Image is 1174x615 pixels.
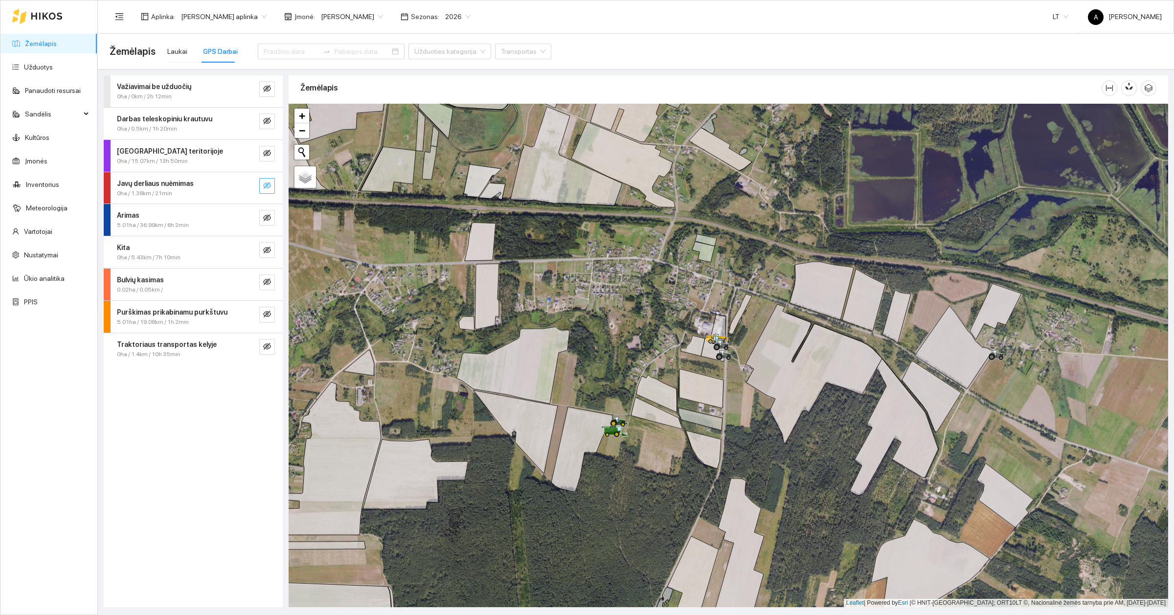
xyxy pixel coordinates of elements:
button: eye-invisible [259,307,275,322]
span: [PERSON_NAME] [1088,13,1162,21]
span: eye-invisible [263,149,271,159]
span: 0ha / 1.4km / 10h 35min [117,350,181,359]
a: Meteorologija [26,204,68,212]
span: Jerzy Gvozdovicz aplinka [181,9,267,24]
input: Pabaigos data [335,46,390,57]
button: eye-invisible [259,274,275,290]
button: Initiate a new search [294,145,309,159]
a: Žemėlapis [25,40,57,47]
div: | Powered by © HNIT-[GEOGRAPHIC_DATA]; ORT10LT ©, Nacionalinė žemės tarnyba prie AM, [DATE]-[DATE] [844,599,1168,607]
button: eye-invisible [259,178,275,194]
a: Nustatymai [24,251,58,259]
a: Panaudoti resursai [25,87,81,94]
strong: [GEOGRAPHIC_DATA] teritorijoje [117,147,223,155]
span: layout [141,13,149,21]
div: Važiavimai be užduočių0ha / 0km / 2h 12mineye-invisible [104,75,283,107]
a: Ūkio analitika [24,274,65,282]
span: 0ha / 0.5km / 1h 20min [117,124,177,134]
strong: Darbas teleskopiniu krautuvu [117,115,212,123]
span: LT [1053,9,1068,24]
button: column-width [1102,80,1117,96]
button: eye-invisible [259,210,275,226]
button: eye-invisible [259,242,275,258]
button: menu-fold [110,7,129,26]
button: eye-invisible [259,81,275,97]
span: eye-invisible [263,342,271,352]
button: eye-invisible [259,339,275,355]
div: Darbas teleskopiniu krautuvu0ha / 0.5km / 1h 20mineye-invisible [104,108,283,139]
div: Bulvių kasimas0.02ha / 0.05km /eye-invisible [104,269,283,300]
span: + [299,110,305,122]
a: Layers [294,166,316,188]
a: Užduotys [24,63,53,71]
div: Javų derliaus nuėmimas0ha / 1.38km / 21mineye-invisible [104,172,283,204]
strong: Purškimas prikabinamu purkštuvu [117,308,227,316]
span: Žemėlapis [110,44,156,59]
div: Traktoriaus transportas kelyje0ha / 1.4km / 10h 35mineye-invisible [104,333,283,365]
span: eye-invisible [263,182,271,191]
span: column-width [1102,84,1117,92]
span: to [323,47,331,55]
span: eye-invisible [263,85,271,94]
a: Kultūros [25,134,49,141]
span: 0ha / 1.38km / 21min [117,189,172,198]
span: Sezonas : [411,11,439,22]
span: 5.01ha / 19.08km / 1h 2min [117,318,189,327]
span: 0.02ha / 0.05km / [117,285,163,295]
div: Arimas5.01ha / 36.99km / 6h 2mineye-invisible [104,204,283,236]
span: eye-invisible [263,310,271,319]
button: eye-invisible [259,146,275,161]
a: Inventorius [26,181,59,188]
span: shop [284,13,292,21]
span: Aplinka : [151,11,175,22]
span: 0ha / 0km / 2h 12min [117,92,172,101]
div: GPS Darbai [203,46,238,57]
input: Pradžios data [264,46,319,57]
a: Zoom out [294,123,309,138]
span: A [1094,9,1098,25]
strong: Bulvių kasimas [117,276,164,284]
a: Įmonės [25,157,47,165]
span: eye-invisible [263,117,271,126]
strong: Važiavimai be užduočių [117,83,191,91]
span: swap-right [323,47,331,55]
strong: Javų derliaus nuėmimas [117,180,194,187]
a: Leaflet [846,599,864,606]
div: Purškimas prikabinamu purkštuvu5.01ha / 19.08km / 1h 2mineye-invisible [104,301,283,333]
span: 2026 [445,9,471,24]
span: menu-fold [115,12,124,21]
span: Sandėlis [25,104,81,124]
span: − [299,124,305,137]
a: PPIS [24,298,38,306]
span: 0ha / 5.43km / 7h 10min [117,253,181,262]
a: Esri [898,599,908,606]
a: Zoom in [294,109,309,123]
span: | [910,599,911,606]
span: Jerzy Gvozdovič [321,9,383,24]
span: calendar [401,13,408,21]
span: 0ha / 15.07km / 13h 50min [117,157,188,166]
button: eye-invisible [259,114,275,129]
span: eye-invisible [263,278,271,287]
a: Vartotojai [24,228,52,235]
strong: Kita [117,244,130,251]
span: eye-invisible [263,246,271,255]
div: Laukai [167,46,187,57]
div: Kita0ha / 5.43km / 7h 10mineye-invisible [104,236,283,268]
span: 5.01ha / 36.99km / 6h 2min [117,221,189,230]
strong: Arimas [117,211,139,219]
span: Įmonė : [294,11,315,22]
strong: Traktoriaus transportas kelyje [117,341,217,348]
div: [GEOGRAPHIC_DATA] teritorijoje0ha / 15.07km / 13h 50mineye-invisible [104,140,283,172]
div: Žemėlapis [300,74,1102,102]
span: eye-invisible [263,214,271,223]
